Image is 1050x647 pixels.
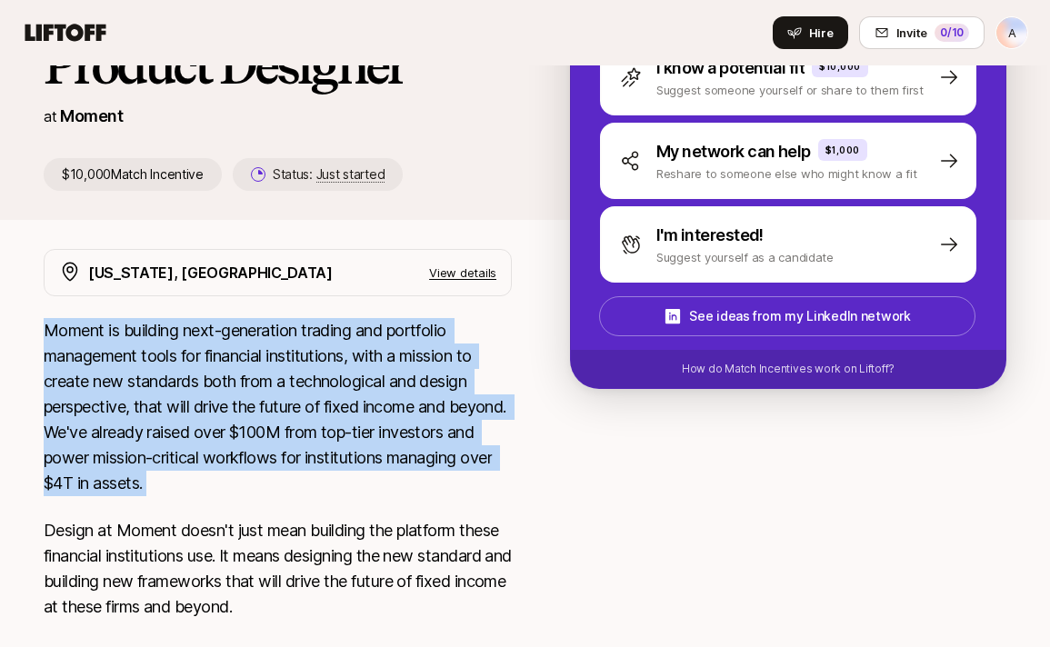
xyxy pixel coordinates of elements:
[995,16,1028,49] button: A
[825,143,860,157] p: $1,000
[682,361,895,377] p: How do Match Incentives work on Liftoff?
[935,24,969,42] div: 0 /10
[689,305,910,327] p: See ideas from my LinkedIn network
[773,16,848,49] button: Hire
[809,24,834,42] span: Hire
[429,264,496,282] p: View details
[656,248,834,266] p: Suggest yourself as a candidate
[273,164,385,185] p: Status:
[859,16,985,49] button: Invite0/10
[44,38,512,93] h1: Product Designer
[60,106,123,125] a: Moment
[819,59,861,74] p: $10,000
[599,296,975,336] button: See ideas from my LinkedIn network
[1008,22,1016,44] p: A
[44,318,512,496] p: Moment is building next-generation trading and portfolio management tools for financial instituti...
[656,223,764,248] p: I'm interested!
[44,158,222,191] p: $10,000 Match Incentive
[656,55,805,81] p: I know a potential fit
[656,139,811,164] p: My network can help
[656,164,917,183] p: Reshare to someone else who might know a fit
[44,105,56,128] p: at
[88,261,333,284] p: [US_STATE], [GEOGRAPHIC_DATA]
[316,166,385,183] span: Just started
[896,24,927,42] span: Invite
[656,81,924,99] p: Suggest someone yourself or share to them first
[44,518,512,620] p: Design at Moment doesn't just mean building the platform these financial institutions use. It mea...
